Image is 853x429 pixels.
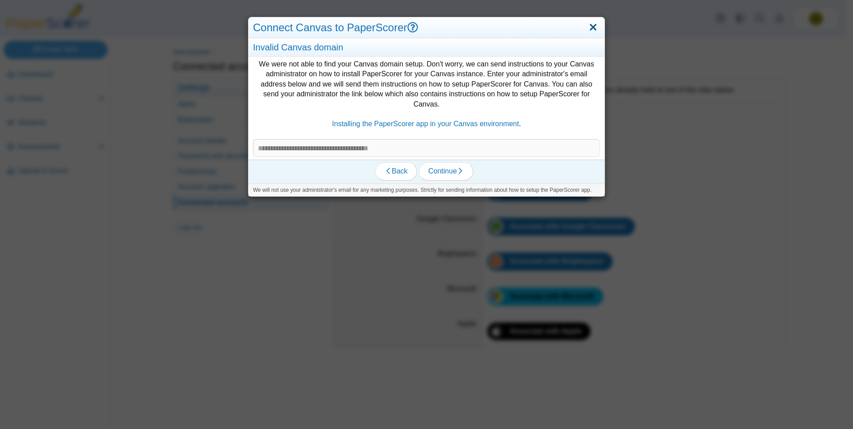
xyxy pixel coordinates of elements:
[375,162,417,180] a: Back
[419,162,473,180] button: Continue
[248,17,605,38] div: Connect Canvas to PaperScorer
[586,20,600,35] a: Close
[248,57,605,160] div: We were not able to find your Canvas domain setup. Don't worry, we can send instructions to your ...
[385,167,408,175] span: Back
[428,167,464,175] span: Continue
[332,120,519,128] a: Installing the PaperScorer app in your Canvas environment
[248,183,605,197] div: We will not use your administrator's email for any marketing purposes. Strictly for sending infor...
[248,38,605,57] div: Invalid Canvas domain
